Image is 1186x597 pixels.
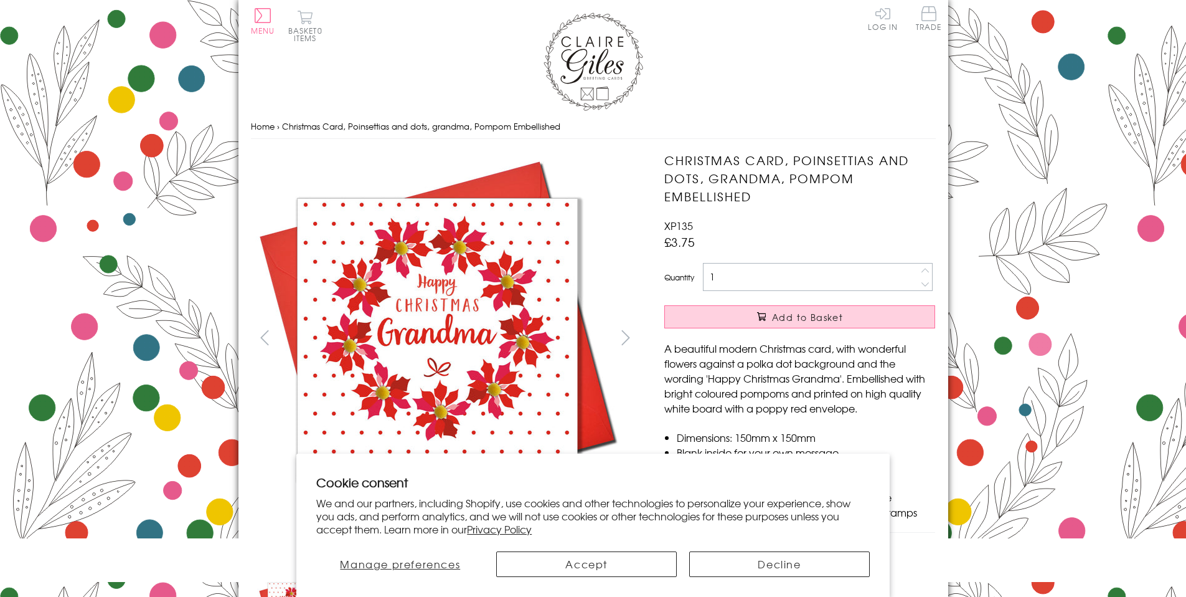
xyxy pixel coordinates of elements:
[340,556,460,571] span: Manage preferences
[916,6,942,33] a: Trade
[664,218,693,233] span: XP135
[282,120,560,132] span: Christmas Card, Poinsettias and dots, grandma, Pompom Embellished
[277,120,280,132] span: ›
[664,341,935,416] p: A beautiful modern Christmas card, with wonderful flowers against a polka dot background and the ...
[639,151,1013,525] img: Christmas Card, Poinsettias and dots, grandma, Pompom Embellished
[677,430,935,445] li: Dimensions: 150mm x 150mm
[288,10,322,42] button: Basket0 items
[611,323,639,351] button: next
[467,522,532,537] a: Privacy Policy
[251,120,275,132] a: Home
[251,114,936,140] nav: breadcrumbs
[664,305,935,328] button: Add to Basket
[316,474,870,491] h2: Cookie consent
[316,497,870,535] p: We and our partners, including Shopify, use cookies and other technologies to personalize your ex...
[316,552,484,577] button: Manage preferences
[251,25,275,36] span: Menu
[664,233,695,251] span: £3.75
[664,151,935,205] h1: Christmas Card, Poinsettias and dots, grandma, Pompom Embellished
[664,272,694,283] label: Quantity
[677,445,935,460] li: Blank inside for your own message
[250,151,624,525] img: Christmas Card, Poinsettias and dots, grandma, Pompom Embellished
[294,25,322,44] span: 0 items
[916,6,942,31] span: Trade
[496,552,677,577] button: Accept
[772,311,843,323] span: Add to Basket
[689,552,870,577] button: Decline
[868,6,898,31] a: Log In
[544,12,643,111] img: Claire Giles Greetings Cards
[251,8,275,34] button: Menu
[251,323,279,351] button: prev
